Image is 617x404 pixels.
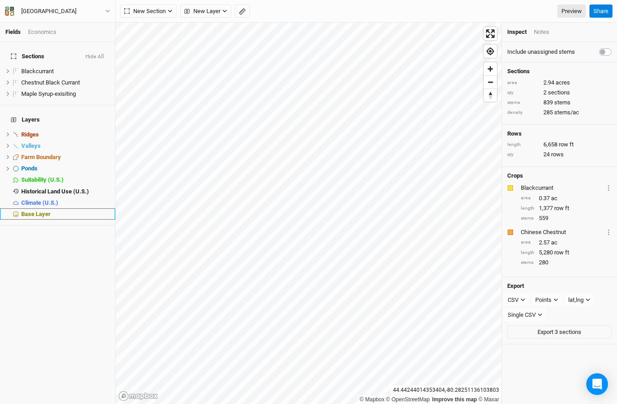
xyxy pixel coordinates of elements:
span: rows [551,150,564,159]
button: Zoom out [484,75,497,89]
a: Mapbox logo [118,391,158,401]
button: Crop Usage [606,183,612,193]
span: Historical Land Use (U.S.) [21,188,89,195]
span: row ft [559,141,574,149]
span: acres [556,79,570,87]
div: density [507,109,539,116]
span: Chestnut Black Currant [21,79,80,86]
button: New Section [120,5,177,18]
span: row ft [554,249,569,257]
span: Farm Boundary [21,154,61,160]
div: 44.44244014353404 , -80.28251136103803 [391,385,501,395]
span: Sections [11,53,44,60]
span: Zoom in [484,62,497,75]
h4: Rows [507,130,612,137]
div: Valleys [21,142,110,150]
div: Blackcurrant [21,68,110,75]
div: 5,280 [521,249,612,257]
button: Enter fullscreen [484,27,497,40]
h4: Layers [5,111,110,129]
span: Valleys [21,142,41,149]
div: lat,lng [568,296,584,305]
button: Reset bearing to north [484,89,497,102]
button: CSV [504,293,529,307]
div: Single CSV [508,310,536,319]
span: sections [548,89,570,97]
span: New Section [124,7,166,16]
div: Pretty River Farm [21,7,76,16]
div: 280 [521,258,612,267]
div: Farm Boundary [21,154,110,161]
div: 285 [507,108,612,117]
button: Crop Usage [606,227,612,237]
a: Improve this map [432,396,477,403]
div: 1,377 [521,204,612,212]
button: Single CSV [504,308,547,322]
button: Points [531,293,562,307]
span: stems/ac [554,108,579,117]
div: Historical Land Use (U.S.) [21,188,110,195]
div: area [507,80,539,86]
div: 839 [507,99,612,107]
button: Share [589,5,612,18]
h4: Sections [507,68,612,75]
div: qty [507,151,539,158]
div: stems [507,99,539,106]
span: ac [551,239,557,247]
span: Maple Syrup-exisiting [21,90,76,97]
div: Points [535,296,552,305]
div: 2.94 [507,79,612,87]
span: Zoom out [484,76,497,89]
div: 0.37 [521,194,612,202]
h4: Crops [507,172,523,179]
div: Suitability (U.S.) [21,176,110,183]
span: Base Layer [21,211,51,217]
label: Include unassigned stems [507,48,575,56]
button: Shortcut: M [235,5,250,18]
button: Hide All [85,54,104,60]
button: New Layer [180,5,231,18]
a: OpenStreetMap [386,396,430,403]
span: row ft [554,204,569,212]
div: Base Layer [21,211,110,218]
div: 2 [507,89,612,97]
button: lat,lng [564,293,594,307]
div: [GEOGRAPHIC_DATA] [21,7,76,16]
span: Ridges [21,131,39,138]
div: length [507,141,539,148]
span: Suitability (U.S.) [21,176,64,183]
div: Open Intercom Messenger [586,373,608,395]
button: Export 3 sections [507,325,612,339]
h4: Export [507,282,612,290]
div: Blackcurrant [521,184,604,192]
button: Find my location [484,45,497,58]
div: 24 [507,150,612,159]
div: Economics [28,28,56,36]
div: Maple Syrup-exisiting [21,90,110,98]
span: stems [554,99,570,107]
div: Ridges [21,131,110,138]
a: Maxar [478,396,499,403]
div: Climate (U.S.) [21,199,110,207]
span: Ponds [21,165,37,172]
div: Inspect [507,28,527,36]
span: Reset bearing to north [484,89,497,102]
div: 6,658 [507,141,612,149]
div: stems [521,215,534,222]
span: Climate (U.S.) [21,199,58,206]
span: New Layer [184,7,220,16]
a: Preview [557,5,586,18]
button: [GEOGRAPHIC_DATA] [5,6,111,16]
div: area [521,239,534,246]
div: area [521,195,534,202]
div: Ponds [21,165,110,172]
div: length [521,205,534,212]
div: 2.57 [521,239,612,247]
span: Blackcurrant [21,68,54,75]
div: Chestnut Black Currant [21,79,110,86]
div: Chinese Chestnut [521,228,604,236]
div: length [521,249,534,256]
span: ac [551,194,557,202]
